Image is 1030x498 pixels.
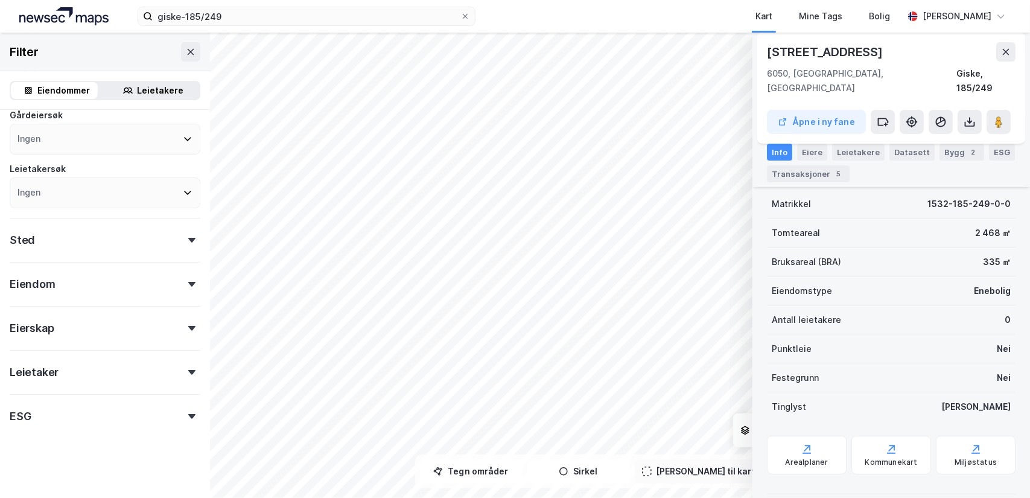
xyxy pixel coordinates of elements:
div: Punktleie [772,342,812,356]
div: Bygg [939,144,984,161]
div: 2 [967,146,979,158]
div: Nei [997,371,1011,385]
div: Antall leietakere [772,313,841,327]
iframe: Chat Widget [970,440,1030,498]
div: Leietakere [832,144,885,161]
div: Leietakersøk [10,162,66,176]
div: ESG [10,409,31,424]
div: 5 [833,168,845,180]
div: Arealplaner [785,458,828,467]
div: Ingen [17,185,40,200]
div: 0 [1005,313,1011,327]
div: Transaksjoner [767,165,850,182]
div: [STREET_ADDRESS] [767,42,885,62]
div: 1532-185-249-0-0 [927,197,1011,211]
div: Kommunekart [865,458,917,467]
div: Eiendommer [38,83,91,98]
div: Nei [997,342,1011,356]
div: Gårdeiersøk [10,108,63,123]
img: logo.a4113a55bc3d86da70a041830d287a7e.svg [19,7,109,25]
div: Tinglyst [772,400,806,414]
div: ESG [989,144,1015,161]
div: 2 468 ㎡ [975,226,1011,240]
div: Leietakere [138,83,184,98]
div: Kart [755,9,772,24]
div: Ingen [17,132,40,146]
div: Eierskap [10,321,54,336]
div: Kontrollprogram for chat [970,440,1030,498]
div: Enebolig [974,284,1011,298]
div: Mine Tags [799,9,842,24]
div: Datasett [889,144,935,161]
button: Åpne i ny fane [767,110,866,134]
div: Matrikkel [772,197,811,211]
div: Sted [10,233,35,247]
div: Filter [10,42,39,62]
input: Søk på adresse, matrikkel, gårdeiere, leietakere eller personer [153,7,460,25]
div: [PERSON_NAME] til kartutsnitt [656,464,784,479]
div: Festegrunn [772,371,819,385]
div: Miljøstatus [955,458,997,467]
button: Tegn områder [420,459,523,484]
div: Eiendomstype [772,284,832,298]
div: Info [767,144,792,161]
div: Eiendom [10,277,56,292]
div: [PERSON_NAME] [923,9,991,24]
div: Eiere [797,144,827,161]
div: Bolig [869,9,890,24]
div: Giske, 185/249 [956,66,1016,95]
div: [PERSON_NAME] [941,400,1011,414]
div: Leietaker [10,365,59,380]
div: Tomteareal [772,226,820,240]
div: 335 ㎡ [983,255,1011,269]
button: Sirkel [527,459,630,484]
div: Bruksareal (BRA) [772,255,841,269]
div: 6050, [GEOGRAPHIC_DATA], [GEOGRAPHIC_DATA] [767,66,956,95]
